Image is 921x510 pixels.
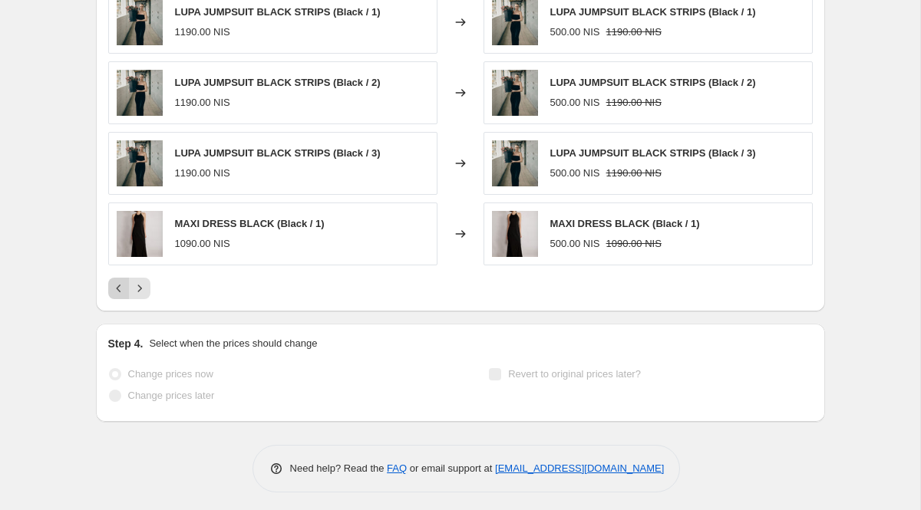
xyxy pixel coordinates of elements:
[149,336,317,351] p: Select when the prices should change
[175,218,325,229] span: MAXI DRESS BLACK (Black / 1)
[550,97,600,108] span: 500.00 NIS
[407,462,495,474] span: or email support at
[175,147,381,159] span: LUPA JUMPSUIT BLACK STRIPS (Black / 3)
[508,368,641,380] span: Revert to original prices later?
[550,6,756,18] span: LUPA JUMPSUIT BLACK STRIPS (Black / 1)
[128,390,215,401] span: Change prices later
[550,77,756,88] span: LUPA JUMPSUIT BLACK STRIPS (Black / 2)
[108,336,144,351] h2: Step 4.
[492,140,538,186] img: wAyUBM6A_80x.jpg
[492,70,538,116] img: wAyUBM6A_80x.jpg
[495,462,664,474] a: [EMAIL_ADDRESS][DOMAIN_NAME]
[175,77,381,88] span: LUPA JUMPSUIT BLACK STRIPS (Black / 2)
[606,167,662,179] span: 1190.00 NIS
[175,167,230,179] span: 1190.00 NIS
[175,26,230,38] span: 1190.00 NIS
[108,278,150,299] nav: Pagination
[606,238,662,249] span: 1090.00 NIS
[108,278,130,299] button: Previous
[606,97,662,108] span: 1190.00 NIS
[550,238,600,249] span: 500.00 NIS
[550,147,756,159] span: LUPA JUMPSUIT BLACK STRIPS (Black / 3)
[175,238,230,249] span: 1090.00 NIS
[128,368,213,380] span: Change prices now
[492,211,538,257] img: ia2NohA_c2ba123d-0c45-40ff-859d-bcf7d14121bc_80x.jpg
[117,211,163,257] img: ia2NohA_c2ba123d-0c45-40ff-859d-bcf7d14121bc_80x.jpg
[117,140,163,186] img: wAyUBM6A_80x.jpg
[175,6,381,18] span: LUPA JUMPSUIT BLACK STRIPS (Black / 1)
[606,26,662,38] span: 1190.00 NIS
[550,167,600,179] span: 500.00 NIS
[290,462,388,474] span: Need help? Read the
[387,462,407,474] a: FAQ
[175,97,230,108] span: 1190.00 NIS
[129,278,150,299] button: Next
[117,70,163,116] img: wAyUBM6A_80x.jpg
[550,218,700,229] span: MAXI DRESS BLACK (Black / 1)
[550,26,600,38] span: 500.00 NIS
